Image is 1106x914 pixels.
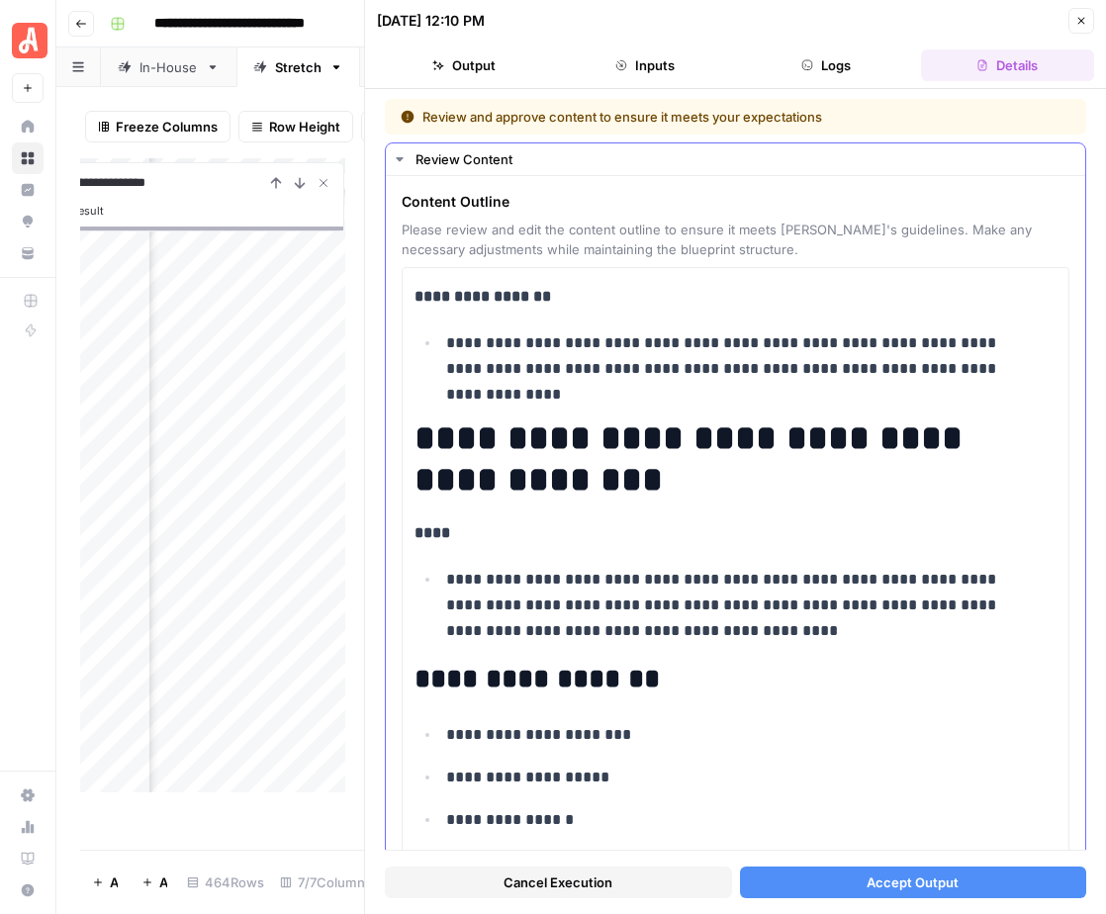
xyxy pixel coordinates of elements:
[12,16,44,65] button: Workspace: Angi
[12,237,44,269] a: Your Data
[504,872,612,892] span: Cancel Execution
[12,23,47,58] img: Angi Logo
[272,867,380,898] div: 7/7 Columns
[179,867,272,898] div: 464 Rows
[269,117,340,137] span: Row Height
[264,171,288,195] button: Previous Result
[12,811,44,843] a: Usage
[386,143,1085,175] button: Review Content
[12,843,44,874] a: Learning Hub
[12,874,44,906] button: Help + Support
[402,220,1069,259] span: Please review and edit the content outline to ensure it meets [PERSON_NAME]'s guidelines. Make an...
[867,872,959,892] span: Accept Output
[921,49,1094,81] button: Details
[236,47,360,87] a: Stretch
[377,11,485,31] div: [DATE] 12:10 PM
[385,867,732,898] button: Cancel Execution
[101,47,236,87] a: In-House
[312,171,335,195] button: Close Search
[740,867,1087,898] button: Accept Output
[110,872,118,892] span: Add Row
[46,199,335,223] div: 1 of 1 result
[80,867,130,898] button: Add Row
[238,111,353,142] button: Row Height
[415,149,1073,169] div: Review Content
[12,206,44,237] a: Opportunities
[401,107,947,127] div: Review and approve content to ensure it meets your expectations
[12,142,44,174] a: Browse
[12,111,44,142] a: Home
[116,117,218,137] span: Freeze Columns
[402,192,1069,212] span: Content Outline
[288,171,312,195] button: Next Result
[130,867,179,898] button: Add 10 Rows
[558,49,731,81] button: Inputs
[275,57,322,77] div: Stretch
[159,872,167,892] span: Add 10 Rows
[377,49,550,81] button: Output
[12,779,44,811] a: Settings
[12,174,44,206] a: Insights
[139,57,198,77] div: In-House
[740,49,913,81] button: Logs
[85,111,230,142] button: Freeze Columns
